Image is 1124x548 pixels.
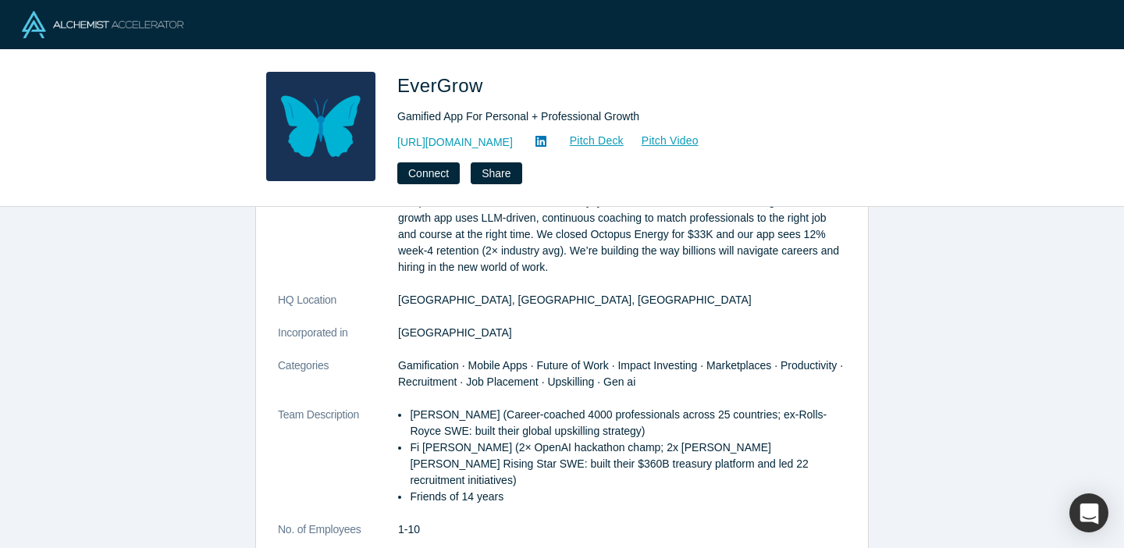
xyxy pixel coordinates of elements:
a: Pitch Deck [553,132,624,150]
img: EverGrow's Logo [266,72,375,181]
p: Friends of 14 years [410,489,846,505]
dd: [GEOGRAPHIC_DATA] [398,325,846,341]
div: Gamified App For Personal + Professional Growth [397,109,834,125]
p: [PERSON_NAME] (Career-coached 4000 professionals across 25 countries; ex-Rolls-Royce SWE: built t... [410,407,846,439]
span: EverGrow [397,75,489,96]
p: The labour market is broken: AI is killing jobs overnight, 85% of people dislike their job, and c... [398,177,846,276]
img: Alchemist Logo [22,11,183,38]
dd: 1-10 [398,521,846,538]
button: Connect [397,162,460,184]
dt: HQ Location [278,292,398,325]
dt: Categories [278,358,398,407]
dt: Description [278,177,398,292]
dt: Team Description [278,407,398,521]
button: Share [471,162,521,184]
a: Pitch Video [624,132,699,150]
p: Fi [PERSON_NAME] (2× OpenAI hackathon champ; 2x [PERSON_NAME] [PERSON_NAME] Rising Star SWE: buil... [410,439,846,489]
a: [URL][DOMAIN_NAME] [397,134,513,151]
dt: Incorporated in [278,325,398,358]
dd: [GEOGRAPHIC_DATA], [GEOGRAPHIC_DATA], [GEOGRAPHIC_DATA] [398,292,846,308]
span: Gamification · Mobile Apps · Future of Work · Impact Investing · Marketplaces · Productivity · Re... [398,359,843,388]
